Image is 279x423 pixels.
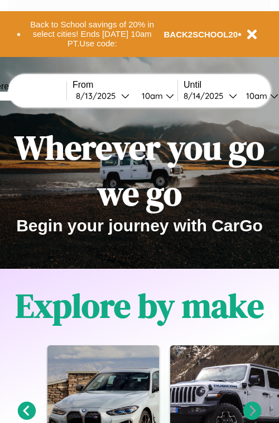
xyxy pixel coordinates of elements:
div: 10am [136,91,166,101]
button: Back to School savings of 20% in select cities! Ends [DATE] 10am PT.Use code: [21,17,164,51]
div: 8 / 14 / 2025 [184,91,229,101]
button: 8/13/2025 [73,90,133,102]
label: From [73,80,177,90]
div: 10am [240,91,270,101]
div: 8 / 13 / 2025 [76,91,121,101]
b: BACK2SCHOOL20 [164,30,238,39]
button: 10am [133,90,177,102]
h1: Explore by make [16,283,264,329]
